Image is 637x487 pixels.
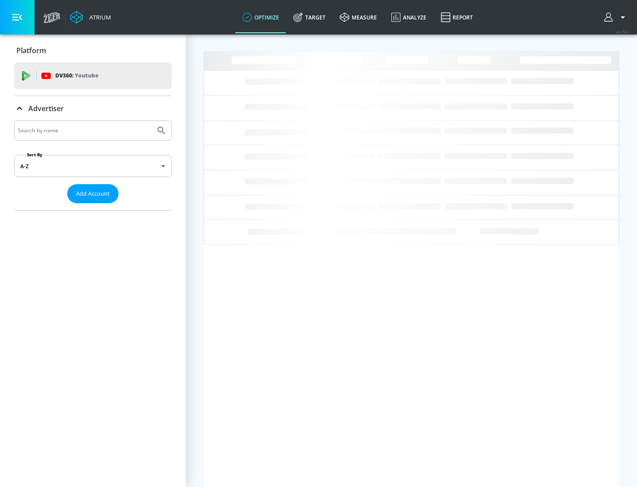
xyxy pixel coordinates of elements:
[14,155,172,177] div: A-Z
[14,120,172,210] div: Advertiser
[70,11,111,24] a: Atrium
[286,1,333,33] a: Target
[14,96,172,121] div: Advertiser
[384,1,434,33] a: Analyze
[14,62,172,89] div: DV360: Youtube
[434,1,480,33] a: Report
[235,1,286,33] a: optimize
[14,203,172,210] nav: list of Advertiser
[16,46,46,55] p: Platform
[28,104,64,113] p: Advertiser
[14,38,172,63] div: Platform
[75,71,98,80] p: Youtube
[67,184,119,203] button: Add Account
[76,189,110,199] span: Add Account
[18,125,152,136] input: Search by name
[86,13,111,21] div: Atrium
[333,1,384,33] a: measure
[25,152,44,158] label: Sort By
[616,29,628,34] span: v 4.25.4
[55,71,98,81] p: DV360:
